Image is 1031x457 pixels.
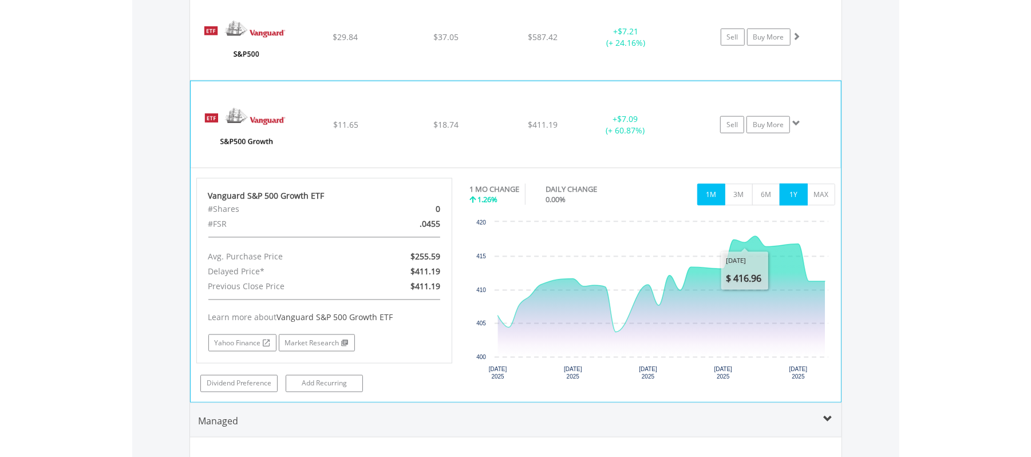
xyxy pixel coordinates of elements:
span: Managed [199,415,239,428]
text: [DATE] 2025 [714,366,733,380]
span: $7.09 [617,113,638,124]
text: [DATE] 2025 [789,366,808,380]
span: $411.19 [410,266,440,277]
span: $411.19 [410,281,440,291]
span: $29.84 [333,31,358,42]
span: Vanguard S&P 500 Growth ETF [277,312,393,322]
span: 1.26% [477,194,497,204]
span: 0.00% [546,194,566,204]
a: Add Recurring [286,375,363,392]
text: [DATE] 2025 [489,366,507,380]
span: $587.42 [528,31,558,42]
button: 1M [697,184,725,206]
div: + (+ 60.87%) [582,113,668,136]
a: Market Research [279,334,355,352]
text: 410 [476,287,486,293]
a: Buy More [747,29,791,46]
div: Chart. Highcharts interactive chart. [469,216,835,388]
a: Sell [720,116,744,133]
a: Yahoo Finance [208,334,276,352]
text: [DATE] 2025 [564,366,582,380]
div: #Shares [200,202,366,216]
a: Dividend Preference [200,375,278,392]
button: MAX [807,184,835,206]
div: 0 [366,202,449,216]
div: 1 MO CHANGE [469,184,519,195]
span: $7.21 [618,26,638,37]
span: $11.65 [333,119,358,130]
button: 3M [725,184,753,206]
div: .0455 [366,216,449,231]
span: $18.74 [433,119,459,130]
div: Previous Close Price [200,279,366,294]
text: 405 [476,320,486,326]
img: EQU.US.VOOG.png [196,96,295,164]
text: [DATE] 2025 [639,366,657,380]
div: #FSR [200,216,366,231]
text: 415 [476,253,486,259]
svg: Interactive chart [469,216,834,388]
button: 6M [752,184,780,206]
div: Learn more about [208,312,441,323]
a: Sell [721,29,745,46]
span: $37.05 [433,31,459,42]
div: Avg. Purchase Price [200,249,366,264]
button: 1Y [780,184,808,206]
text: 420 [476,219,486,226]
div: DAILY CHANGE [546,184,637,195]
span: $255.59 [410,251,440,262]
a: Buy More [746,116,790,133]
img: EQU.US.VOO.png [196,9,294,77]
span: $411.19 [528,119,558,130]
div: + (+ 24.16%) [583,26,669,49]
text: 400 [476,354,486,360]
div: Vanguard S&P 500 Growth ETF [208,190,441,202]
div: Delayed Price* [200,264,366,279]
